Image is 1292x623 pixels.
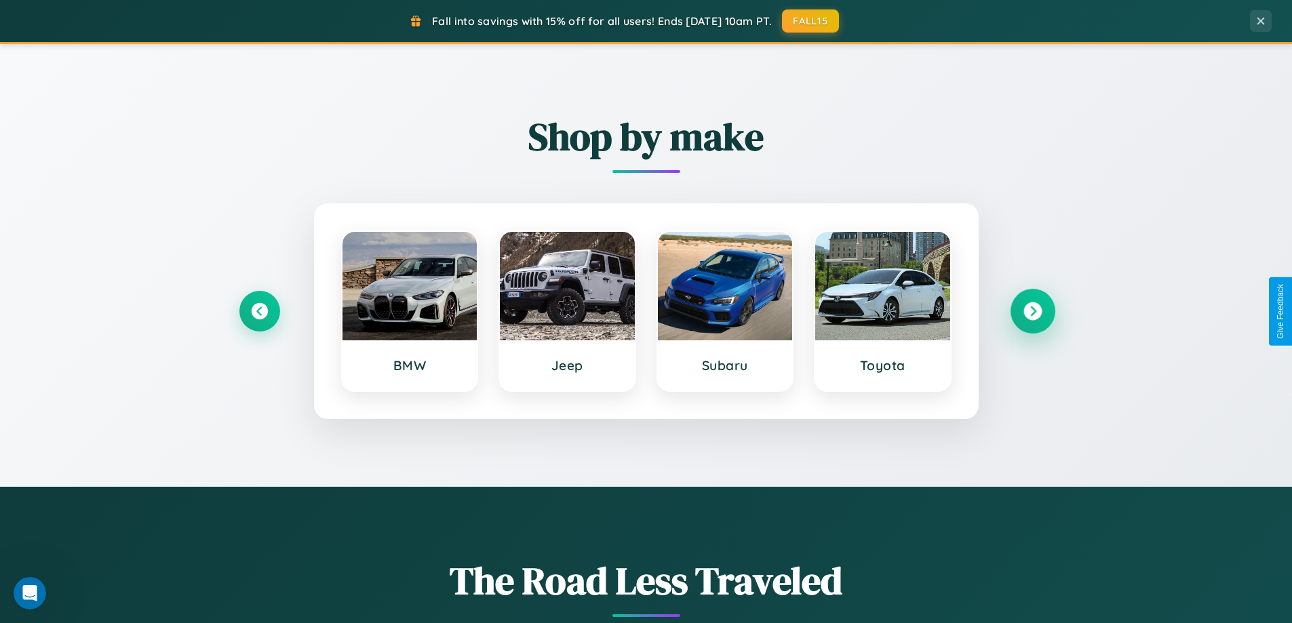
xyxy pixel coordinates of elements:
[829,357,937,374] h3: Toyota
[14,577,46,609] iframe: Intercom live chat
[356,357,464,374] h3: BMW
[239,110,1053,163] h2: Shop by make
[239,555,1053,607] h1: The Road Less Traveled
[782,9,839,33] button: FALL15
[671,357,779,374] h3: Subaru
[432,14,772,28] span: Fall into savings with 15% off for all users! Ends [DATE] 10am PT.
[1276,284,1285,339] div: Give Feedback
[513,357,621,374] h3: Jeep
